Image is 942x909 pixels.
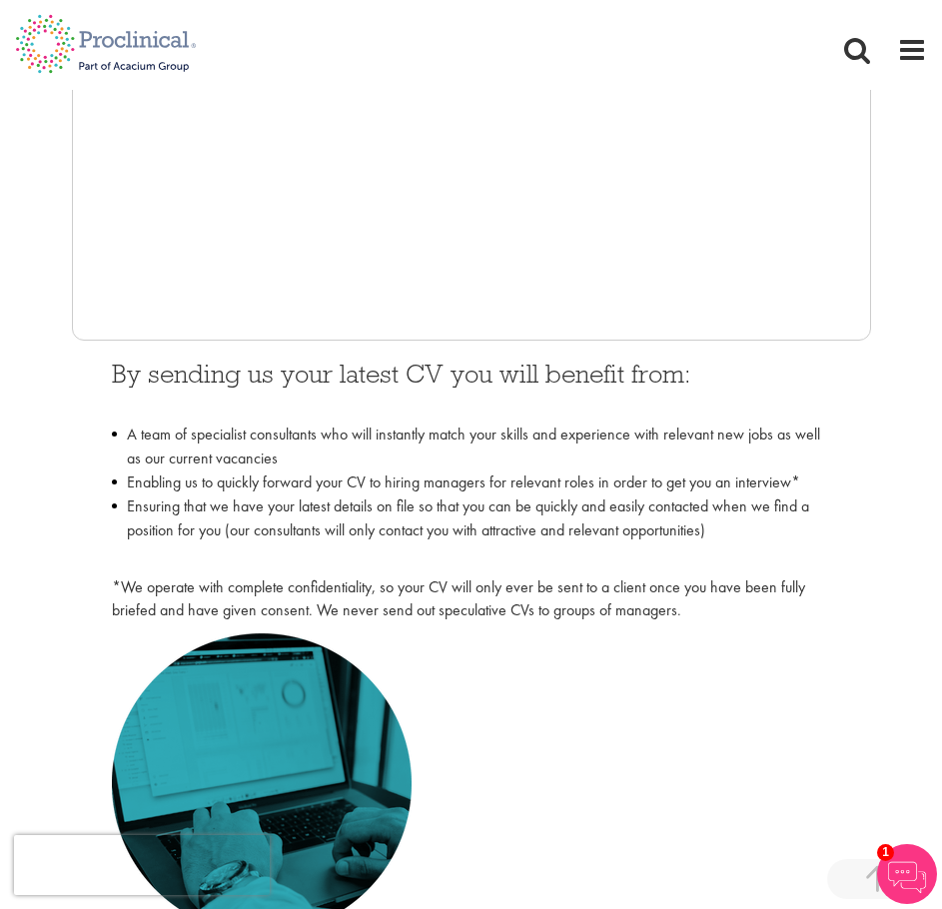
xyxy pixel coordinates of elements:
iframe: reCAPTCHA [14,835,270,895]
img: Chatbot [877,844,937,904]
li: A team of specialist consultants who will instantly match your skills and experience with relevan... [112,423,831,470]
span: 1 [877,844,894,861]
p: *We operate with complete confidentiality, so your CV will only ever be sent to a client once you... [112,576,831,622]
h3: By sending us your latest CV you will benefit from: [112,361,831,414]
li: Ensuring that we have your latest details on file so that you can be quickly and easily contacted... [112,494,831,566]
li: Enabling us to quickly forward your CV to hiring managers for relevant roles in order to get you ... [112,470,831,494]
